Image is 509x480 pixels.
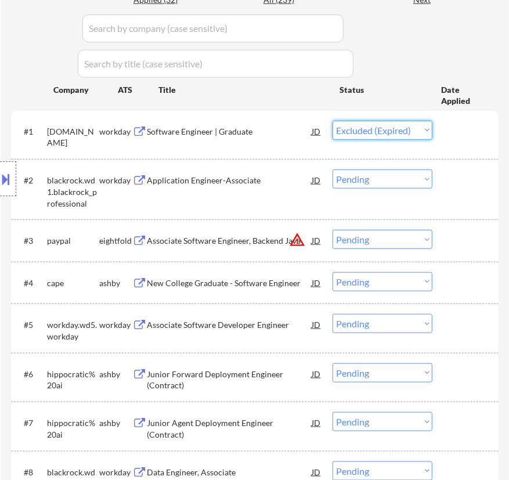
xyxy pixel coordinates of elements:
[47,319,99,342] div: workday.wd5.workday
[47,369,99,391] div: hippocratic%20ai
[24,417,38,429] div: #7
[158,84,328,96] div: Title
[47,417,99,440] div: hippocratic%20ai
[147,467,312,478] div: Data Engineer, Associate
[311,169,322,190] div: JD
[340,79,424,100] div: Status
[24,319,38,331] div: #5
[311,121,322,142] div: JD
[147,417,312,440] div: Junior Agent Deployment Engineer (Contract)
[289,232,305,248] button: warning_amber
[24,369,38,380] div: #6
[99,319,132,331] div: workday
[147,277,312,289] div: New College Graduate - Software Engineer
[311,230,322,251] div: JD
[311,272,322,293] div: JD
[147,126,312,138] div: Software Engineer | Graduate
[99,369,132,380] div: ashby
[99,467,132,478] div: workday
[147,235,312,247] div: Associate Software Engineer, Backend Java
[147,319,312,331] div: Associate Software Developer Engineer
[147,369,312,391] div: Junior Forward Deployment Engineer (Contract)
[311,412,322,433] div: JD
[441,84,485,107] div: Date Applied
[99,417,132,429] div: ashby
[311,363,322,384] div: JD
[78,50,353,78] input: Search by title (case sensitive)
[24,467,38,478] div: #8
[311,314,322,335] div: JD
[82,15,344,42] input: Search by company (case sensitive)
[147,175,312,186] div: Application Engineer-Associate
